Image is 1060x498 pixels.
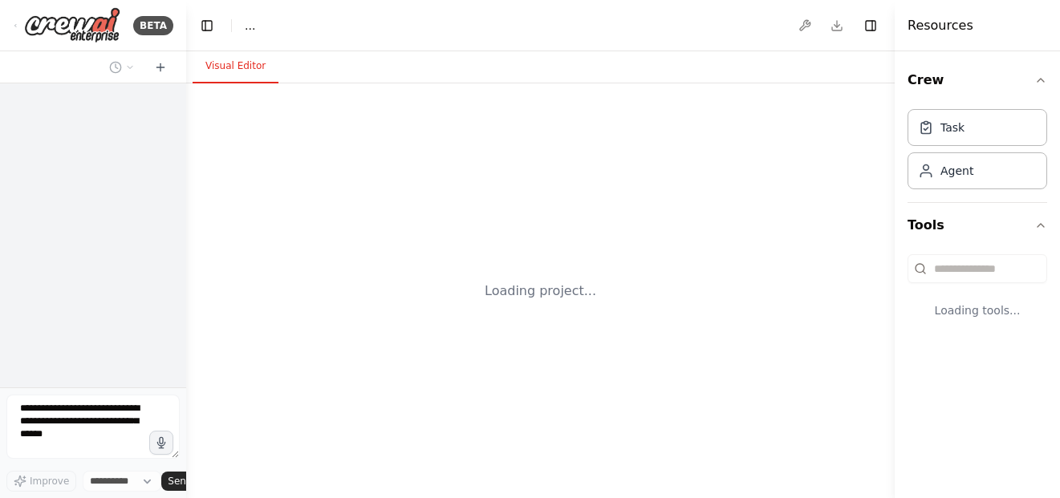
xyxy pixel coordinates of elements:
button: Start a new chat [148,58,173,77]
button: Improve [6,471,76,492]
span: Improve [30,475,69,488]
nav: breadcrumb [245,18,255,34]
button: Click to speak your automation idea [149,431,173,455]
button: Hide left sidebar [196,14,218,37]
div: BETA [133,16,173,35]
div: Task [940,119,965,136]
div: Loading project... [485,281,596,301]
button: Switch to previous chat [103,58,141,77]
div: Agent [940,163,973,179]
img: Logo [24,7,120,43]
h4: Resources [908,16,973,35]
span: Send [168,475,192,488]
div: Crew [908,103,1047,202]
button: Hide right sidebar [859,14,882,37]
button: Send [161,472,211,491]
button: Tools [908,203,1047,248]
div: Loading tools... [908,289,1047,331]
div: Tools [908,248,1047,344]
span: ... [245,18,255,34]
button: Visual Editor [193,50,278,83]
button: Crew [908,58,1047,103]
